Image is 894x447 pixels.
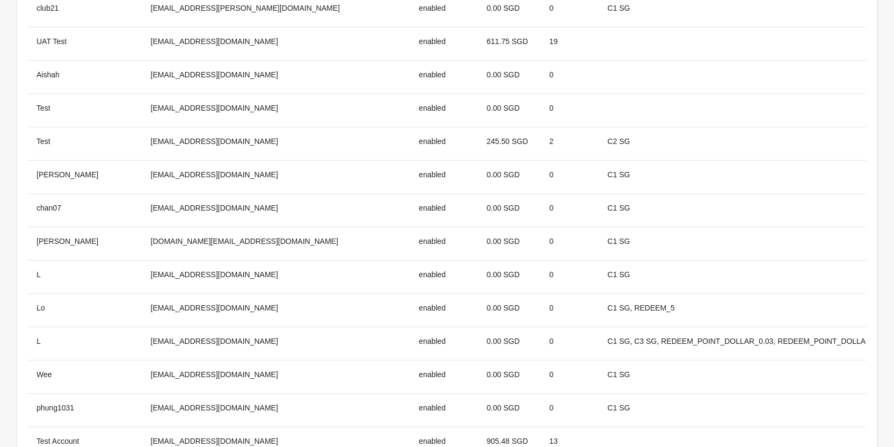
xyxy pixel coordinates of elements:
td: 0 [541,60,599,93]
th: chan07 [28,193,142,227]
td: 0 [541,393,599,427]
td: 0.00 SGD [478,160,541,193]
td: enabled [410,160,478,193]
td: 0.00 SGD [478,293,541,327]
td: 0.00 SGD [478,393,541,427]
td: 0 [541,327,599,360]
td: [DOMAIN_NAME][EMAIL_ADDRESS][DOMAIN_NAME] [142,227,411,260]
td: [EMAIL_ADDRESS][DOMAIN_NAME] [142,193,411,227]
td: enabled [410,260,478,293]
td: [EMAIL_ADDRESS][DOMAIN_NAME] [142,93,411,127]
td: [EMAIL_ADDRESS][DOMAIN_NAME] [142,293,411,327]
td: 0 [541,193,599,227]
th: Aishah [28,60,142,93]
td: 0.00 SGD [478,193,541,227]
td: enabled [410,27,478,60]
td: enabled [410,393,478,427]
td: 0 [541,293,599,327]
td: 611.75 SGD [478,27,541,60]
td: enabled [410,127,478,160]
td: enabled [410,93,478,127]
td: [EMAIL_ADDRESS][DOMAIN_NAME] [142,327,411,360]
td: 0 [541,160,599,193]
th: Wee [28,360,142,393]
td: 0 [541,260,599,293]
th: L [28,260,142,293]
td: 0.00 SGD [478,227,541,260]
td: 19 [541,27,599,60]
th: [PERSON_NAME] [28,160,142,193]
td: enabled [410,293,478,327]
th: Lo [28,293,142,327]
td: [EMAIL_ADDRESS][DOMAIN_NAME] [142,260,411,293]
td: enabled [410,327,478,360]
td: 2 [541,127,599,160]
td: 245.50 SGD [478,127,541,160]
td: enabled [410,360,478,393]
td: [EMAIL_ADDRESS][DOMAIN_NAME] [142,127,411,160]
th: phung1031 [28,393,142,427]
td: 0 [541,93,599,127]
td: 0.00 SGD [478,360,541,393]
td: 0.00 SGD [478,260,541,293]
th: [PERSON_NAME] [28,227,142,260]
td: enabled [410,227,478,260]
td: 0.00 SGD [478,93,541,127]
td: [EMAIL_ADDRESS][DOMAIN_NAME] [142,160,411,193]
td: enabled [410,60,478,93]
th: Test [28,93,142,127]
th: L [28,327,142,360]
th: UAT Test [28,27,142,60]
th: Test [28,127,142,160]
td: 0.00 SGD [478,327,541,360]
td: [EMAIL_ADDRESS][DOMAIN_NAME] [142,60,411,93]
td: 0.00 SGD [478,60,541,93]
td: 0 [541,227,599,260]
td: enabled [410,193,478,227]
td: [EMAIL_ADDRESS][DOMAIN_NAME] [142,360,411,393]
td: [EMAIL_ADDRESS][DOMAIN_NAME] [142,27,411,60]
td: [EMAIL_ADDRESS][DOMAIN_NAME] [142,393,411,427]
td: 0 [541,360,599,393]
